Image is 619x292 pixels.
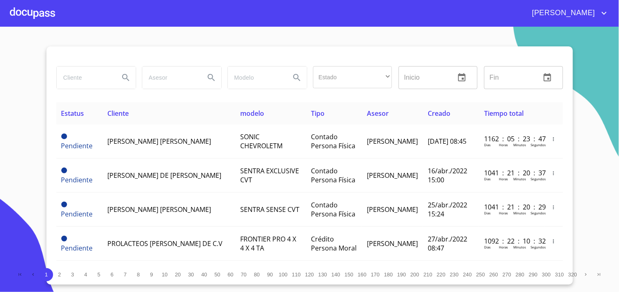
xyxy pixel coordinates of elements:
p: Minutos [513,143,526,147]
p: Dias [484,245,491,249]
span: 10 [162,271,167,278]
span: PROLACTEOS [PERSON_NAME] DE C.V [107,239,223,248]
span: Tiempo total [484,109,524,118]
span: 16/abr./2022 15:00 [428,166,467,184]
p: Horas [499,177,508,181]
span: 270 [503,271,511,278]
input: search [228,67,284,89]
p: 1092 : 22 : 10 : 32 [484,237,540,246]
span: Pendiente [61,168,67,173]
span: 140 [332,271,340,278]
span: modelo [240,109,264,118]
span: Pendiente [61,133,67,139]
button: 50 [211,268,224,281]
span: Pendiente [61,202,67,207]
button: 40 [198,268,211,281]
button: 260 [487,268,501,281]
span: 190 [397,271,406,278]
span: 3 [71,271,74,278]
button: 120 [303,268,316,281]
button: 110 [290,268,303,281]
span: [PERSON_NAME] [526,7,599,20]
span: 230 [450,271,459,278]
span: 1 [45,271,48,278]
button: 60 [224,268,237,281]
span: Pendiente [61,236,67,241]
span: 310 [555,271,564,278]
span: Pendiente [61,175,93,184]
span: 200 [410,271,419,278]
p: Minutos [513,211,526,215]
p: Segundos [531,143,546,147]
span: 70 [241,271,246,278]
button: 80 [250,268,264,281]
span: 160 [358,271,366,278]
button: 210 [422,268,435,281]
span: [PERSON_NAME] [367,171,418,180]
button: 100 [277,268,290,281]
button: 90 [264,268,277,281]
span: 300 [542,271,551,278]
span: Crédito Persona Moral [311,235,357,253]
span: Asesor [367,109,389,118]
button: 6 [106,268,119,281]
button: 30 [185,268,198,281]
span: 80 [254,271,260,278]
span: [PERSON_NAME] DE [PERSON_NAME] [107,171,221,180]
span: [PERSON_NAME] [PERSON_NAME] [107,205,211,214]
span: Tipo [311,109,325,118]
span: 260 [489,271,498,278]
span: 100 [279,271,287,278]
button: 170 [369,268,382,281]
span: 20 [175,271,181,278]
button: 270 [501,268,514,281]
button: 5 [93,268,106,281]
input: search [142,67,198,89]
span: 2 [58,271,61,278]
button: 290 [527,268,540,281]
p: Minutos [513,245,526,249]
button: 1 [40,268,53,281]
span: 130 [318,271,327,278]
span: FRONTIER PRO 4 X 4 X 4 TA [240,235,296,253]
button: 9 [145,268,158,281]
span: SENTRA SENSE CVT [240,205,299,214]
span: [PERSON_NAME] [367,205,418,214]
button: account of current user [526,7,609,20]
button: 280 [514,268,527,281]
button: Search [287,68,307,87]
span: 90 [267,271,273,278]
button: 70 [237,268,250,281]
button: 220 [435,268,448,281]
span: Contado Persona Física [311,200,355,218]
p: Segundos [531,211,546,215]
span: Estatus [61,109,84,118]
span: SENTRA EXCLUSIVE CVT [240,166,299,184]
p: Horas [499,143,508,147]
span: Creado [428,109,450,118]
input: search [57,67,113,89]
span: 60 [227,271,233,278]
button: 130 [316,268,329,281]
span: Pendiente [61,244,93,253]
span: 27/abr./2022 08:47 [428,235,467,253]
span: 170 [371,271,380,278]
span: [DATE] 08:45 [428,137,466,146]
span: 5 [97,271,100,278]
button: 190 [395,268,408,281]
span: [PERSON_NAME] [PERSON_NAME] [107,137,211,146]
span: SONIC CHEVROLETM [240,132,283,150]
button: 4 [79,268,93,281]
span: [PERSON_NAME] [367,137,418,146]
button: 10 [158,268,172,281]
p: 1041 : 21 : 20 : 29 [484,202,540,212]
span: 50 [214,271,220,278]
span: Contado Persona Física [311,132,355,150]
span: 6 [111,271,114,278]
span: Contado Persona Física [311,166,355,184]
div: ​ [313,66,392,88]
p: Dias [484,177,491,181]
button: 180 [382,268,395,281]
button: Search [202,68,221,87]
button: 230 [448,268,461,281]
